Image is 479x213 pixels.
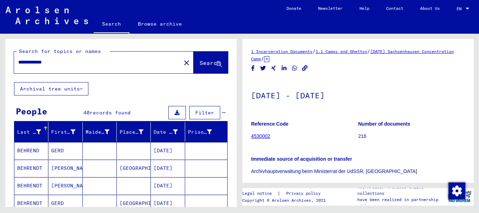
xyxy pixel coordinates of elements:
mat-cell: [GEOGRAPHIC_DATA] [117,160,151,177]
span: Search [200,59,221,66]
span: 40 [83,109,90,116]
button: Archival tree units [14,82,88,95]
b: Immediate source of acquisition or transfer [251,156,352,162]
h1: [DATE] - [DATE] [251,79,465,110]
mat-cell: [DATE] [151,142,185,159]
span: / [261,55,264,62]
div: Last Name [17,128,41,136]
mat-cell: [PERSON_NAME] [48,177,82,194]
span: Filter [195,109,214,116]
mat-cell: BEHRENDT [14,195,48,212]
div: Maiden Name [86,128,109,136]
div: Date of Birth [154,126,186,138]
div: Place of Birth [120,128,143,136]
button: Filter [189,106,220,119]
mat-cell: [DATE] [151,160,185,177]
mat-header-cell: Prisoner # [185,122,227,142]
a: 1.1 Camps and Ghettos [316,49,367,54]
p: 216 [358,133,465,140]
button: Share on Facebook [249,64,257,73]
p: Copyright © Arolsen Archives, 2021 [242,197,329,204]
p: Archivhauptverwaltung beim Ministerrat der UdSSR, [GEOGRAPHIC_DATA] [251,168,465,175]
span: / [367,48,370,54]
mat-cell: BEHRENDT [14,177,48,194]
button: Share on Twitter [259,64,267,73]
div: First Name [51,126,84,138]
mat-cell: [PERSON_NAME] [48,160,82,177]
span: records found [90,109,131,116]
p: The Arolsen Archives online collections [357,184,445,197]
mat-icon: close [182,59,191,67]
button: Share on LinkedIn [281,64,288,73]
b: Number of documents [358,121,411,127]
div: Prisoner # [188,126,221,138]
span: EN [457,6,464,11]
mat-cell: [DATE] [151,177,185,194]
button: Share on Xing [270,64,277,73]
b: Reference Code [251,121,289,127]
a: Search [94,15,129,34]
p: have been realized in partnership with [357,197,445,209]
img: Arolsen_neg.svg [6,7,88,24]
button: Share on WhatsApp [291,64,298,73]
mat-header-cell: Maiden Name [83,122,117,142]
img: Change consent [448,182,465,199]
mat-cell: BEHREND [14,142,48,159]
a: Privacy policy [281,190,329,197]
mat-label: Search for topics or names [19,48,101,54]
div: Place of Birth [120,126,152,138]
mat-header-cell: Place of Birth [117,122,151,142]
div: | [242,190,329,197]
a: Legal notice [242,190,277,197]
a: 1 Incarceration Documents [251,49,312,54]
mat-cell: GERD [48,142,82,159]
mat-cell: [DATE] [151,195,185,212]
mat-header-cell: Last Name [14,122,48,142]
img: yv_logo.png [446,188,473,205]
button: Search [194,52,228,73]
span: / [312,48,316,54]
div: Prisoner # [188,128,212,136]
div: Date of Birth [154,128,177,136]
div: First Name [51,128,75,136]
button: Copy link [301,64,309,73]
button: Clear [180,55,194,69]
mat-cell: BEHRENDT [14,160,48,177]
a: 4530002 [251,133,270,139]
mat-header-cell: First Name [48,122,82,142]
div: Maiden Name [86,126,118,138]
a: Browse archive [129,15,190,32]
mat-cell: [GEOGRAPHIC_DATA] [117,195,151,212]
div: Last Name [17,126,50,138]
div: People [16,105,47,118]
mat-header-cell: Date of Birth [151,122,185,142]
mat-cell: GERD [48,195,82,212]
